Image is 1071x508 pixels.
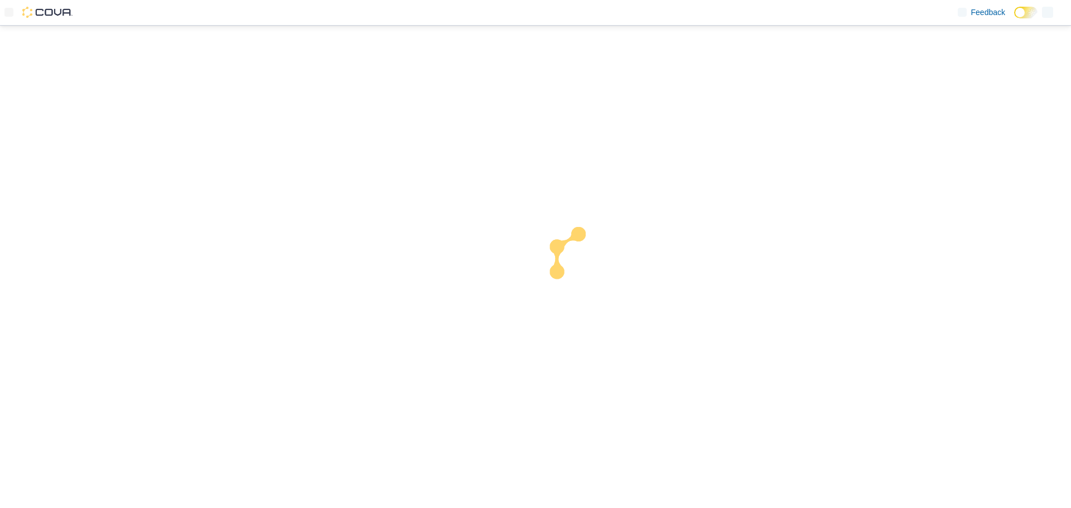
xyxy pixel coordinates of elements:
img: cova-loader [535,219,619,302]
img: Cova [22,7,73,18]
span: Feedback [971,7,1005,18]
input: Dark Mode [1014,7,1038,18]
a: Feedback [953,1,1010,23]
